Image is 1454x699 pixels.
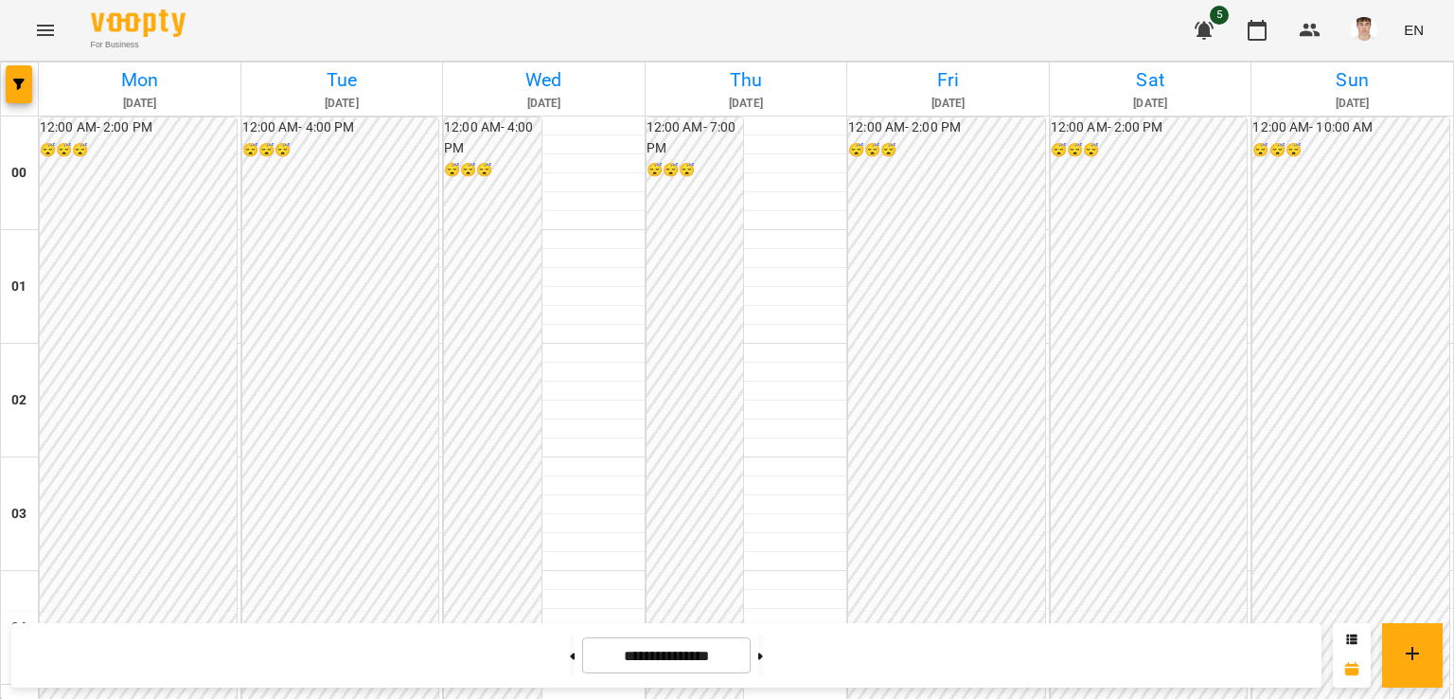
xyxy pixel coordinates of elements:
[1254,95,1450,113] h6: [DATE]
[444,160,541,181] h6: 😴😴😴
[91,9,186,37] img: Voopty Logo
[1252,140,1449,161] h6: 😴😴😴
[42,65,238,95] h6: Mon
[11,277,27,297] h6: 01
[11,504,27,525] h6: 03
[647,117,744,158] h6: 12:00 AM - 7:00 PM
[1053,95,1249,113] h6: [DATE]
[242,117,439,138] h6: 12:00 AM - 4:00 PM
[1351,17,1377,44] img: 8fe045a9c59afd95b04cf3756caf59e6.jpg
[446,65,642,95] h6: Wed
[42,95,238,113] h6: [DATE]
[40,117,237,138] h6: 12:00 AM - 2:00 PM
[648,65,844,95] h6: Thu
[848,140,1045,161] h6: 😴😴😴
[1051,117,1248,138] h6: 12:00 AM - 2:00 PM
[11,163,27,184] h6: 00
[848,117,1045,138] h6: 12:00 AM - 2:00 PM
[1051,140,1248,161] h6: 😴😴😴
[1404,20,1424,40] span: EN
[11,390,27,411] h6: 02
[850,65,1046,95] h6: Fri
[1053,65,1249,95] h6: Sat
[444,117,541,158] h6: 12:00 AM - 4:00 PM
[242,140,439,161] h6: 😴😴😴
[1210,6,1229,25] span: 5
[1252,117,1449,138] h6: 12:00 AM - 10:00 AM
[647,160,744,181] h6: 😴😴😴
[244,95,440,113] h6: [DATE]
[244,65,440,95] h6: Tue
[1396,12,1431,47] button: EN
[23,8,68,53] button: Menu
[40,140,237,161] h6: 😴😴😴
[91,39,186,51] span: For Business
[446,95,642,113] h6: [DATE]
[850,95,1046,113] h6: [DATE]
[648,95,844,113] h6: [DATE]
[1254,65,1450,95] h6: Sun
